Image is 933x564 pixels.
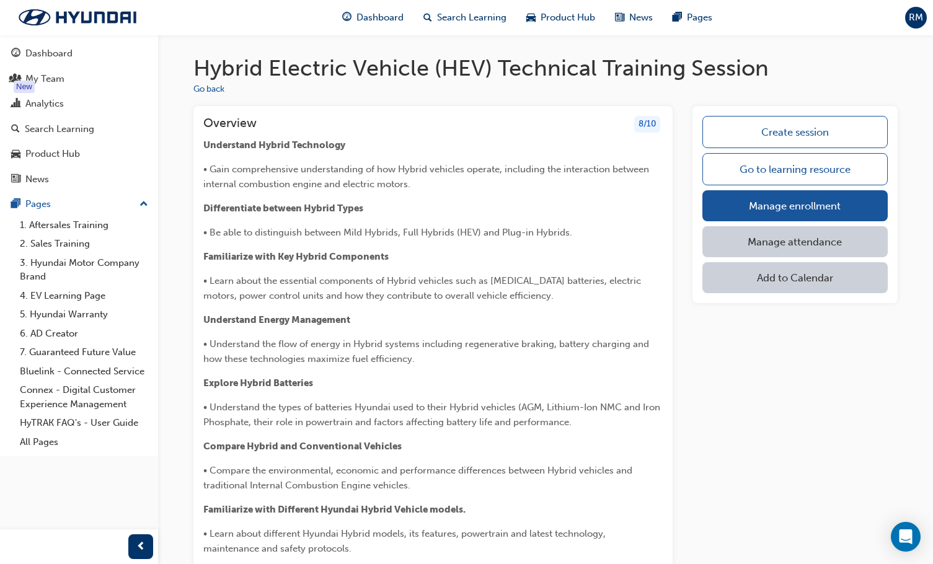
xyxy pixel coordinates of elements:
span: Understand Hybrid Technology [203,139,345,151]
button: Go back [193,82,224,97]
button: Pages [5,193,153,216]
span: chart-icon [11,99,20,110]
div: Open Intercom Messenger [891,522,921,552]
div: Pages [25,197,51,211]
button: DashboardMy TeamAnalyticsSearch LearningProduct HubNews [5,40,153,193]
a: Product Hub [5,143,153,165]
a: Bluelink - Connected Service [15,362,153,381]
span: Differentiate between Hybrid Types [203,203,363,214]
span: guage-icon [11,48,20,59]
h1: Hybrid Electric Vehicle (HEV) Technical Training Session [193,55,898,82]
h3: Overview [203,116,257,133]
a: HyTRAK FAQ's - User Guide [15,413,153,433]
a: 7. Guaranteed Future Value [15,343,153,362]
a: 3. Hyundai Motor Company Brand [15,253,153,286]
span: Familiarize with Different Hyundai Hybrid Vehicle models. [203,504,466,515]
span: • Compare the environmental, economic and performance differences between Hybrid vehicles and tra... [203,465,635,491]
div: Analytics [25,97,64,111]
span: News [629,11,653,25]
span: search-icon [11,124,20,135]
img: Trak [6,4,149,30]
a: Create session [702,116,888,148]
div: My Team [25,72,64,86]
span: guage-icon [342,10,352,25]
span: Explore Hybrid Batteries [203,377,313,389]
a: Analytics [5,92,153,115]
span: people-icon [11,74,20,85]
a: 4. EV Learning Page [15,286,153,306]
a: car-iconProduct Hub [516,5,605,30]
a: My Team [5,68,153,90]
a: Dashboard [5,42,153,65]
a: 6. AD Creator [15,324,153,343]
span: • Understand the types of batteries Hyundai used to their Hybrid vehicles (AGM, Lithium-Ion NMC a... [203,402,663,428]
span: • Learn about different Hyundai Hybrid models, its features, powertrain and latest technology, ma... [203,528,608,554]
div: News [25,172,49,187]
button: RM [905,7,927,29]
span: pages-icon [673,10,682,25]
a: News [5,168,153,191]
span: prev-icon [136,539,146,555]
span: Pages [687,11,712,25]
span: Dashboard [356,11,404,25]
span: news-icon [615,10,624,25]
div: Search Learning [25,122,94,136]
span: • Learn about the essential components of Hybrid vehicles such as [MEDICAL_DATA] batteries, elect... [203,275,643,301]
div: Dashboard [25,46,73,61]
a: 2. Sales Training [15,234,153,253]
a: Go to learning resource [702,153,888,185]
a: pages-iconPages [663,5,722,30]
a: guage-iconDashboard [332,5,413,30]
span: pages-icon [11,199,20,210]
span: up-icon [139,196,148,213]
span: news-icon [11,174,20,185]
a: search-iconSearch Learning [413,5,516,30]
a: 1. Aftersales Training [15,216,153,235]
span: • Understand the flow of energy in Hybrid systems including regenerative braking, battery chargin... [203,338,652,364]
span: • Gain comprehensive understanding of how Hybrid vehicles operate, including the interaction betw... [203,164,652,190]
a: All Pages [15,433,153,452]
span: RM [909,11,923,25]
span: • Be able to distinguish between Mild Hybrids, Full Hybrids (HEV) and Plug-in Hybrids. [203,227,572,238]
span: car-icon [526,10,536,25]
div: Product Hub [25,147,80,161]
div: 8 / 10 [634,116,660,133]
a: Manage enrollment [702,190,888,221]
span: Compare Hybrid and Conventional Vehicles [203,441,402,452]
span: Understand Energy Management [203,314,350,325]
span: Product Hub [541,11,595,25]
a: Connex - Digital Customer Experience Management [15,381,153,413]
a: 5. Hyundai Warranty [15,305,153,324]
a: news-iconNews [605,5,663,30]
span: search-icon [423,10,432,25]
span: Familiarize with Key Hybrid Components [203,251,389,262]
div: Tooltip anchor [14,81,35,93]
a: Search Learning [5,118,153,141]
span: car-icon [11,149,20,160]
button: Add to Calendar [702,262,888,293]
a: Manage attendance [702,226,888,257]
span: Search Learning [437,11,506,25]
